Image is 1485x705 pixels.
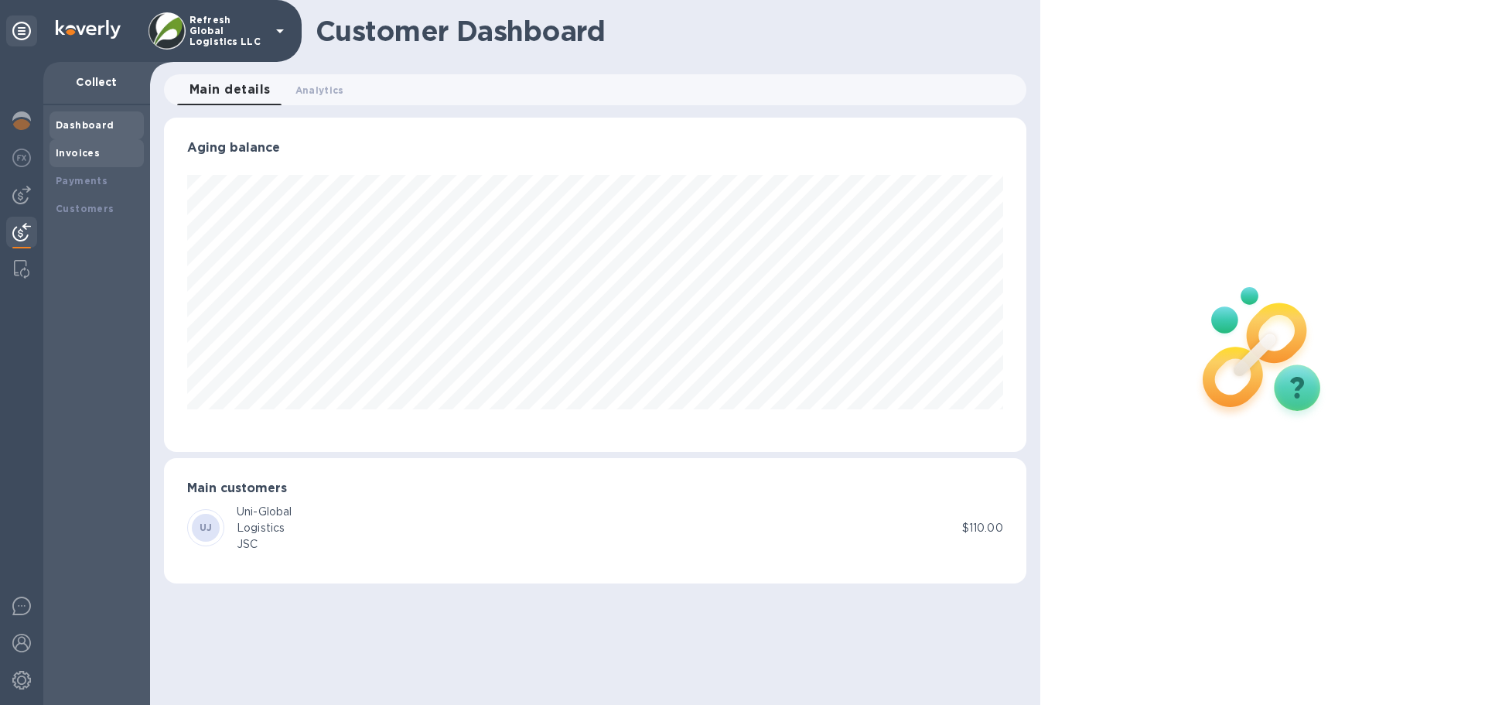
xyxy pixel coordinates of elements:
div: Uni-Global [237,504,292,520]
b: UJ [200,522,213,533]
b: Payments [56,175,108,187]
b: Dashboard [56,119,114,131]
span: Analytics [295,82,344,98]
b: Invoices [56,147,100,159]
span: Main details [189,79,271,101]
p: $110.00 [962,520,1003,536]
h3: Main customers [187,481,1003,496]
div: Logistics [237,520,292,536]
p: Collect [56,74,138,90]
h3: Aging balance [187,141,1003,156]
div: Unpin categories [6,15,37,46]
b: Customers [56,203,114,214]
h1: Customer Dashboard [316,15,1016,47]
p: Refresh Global Logistics LLC [189,15,267,47]
div: JSC [237,536,292,553]
img: Logo [56,20,121,39]
img: Foreign exchange [12,149,31,167]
